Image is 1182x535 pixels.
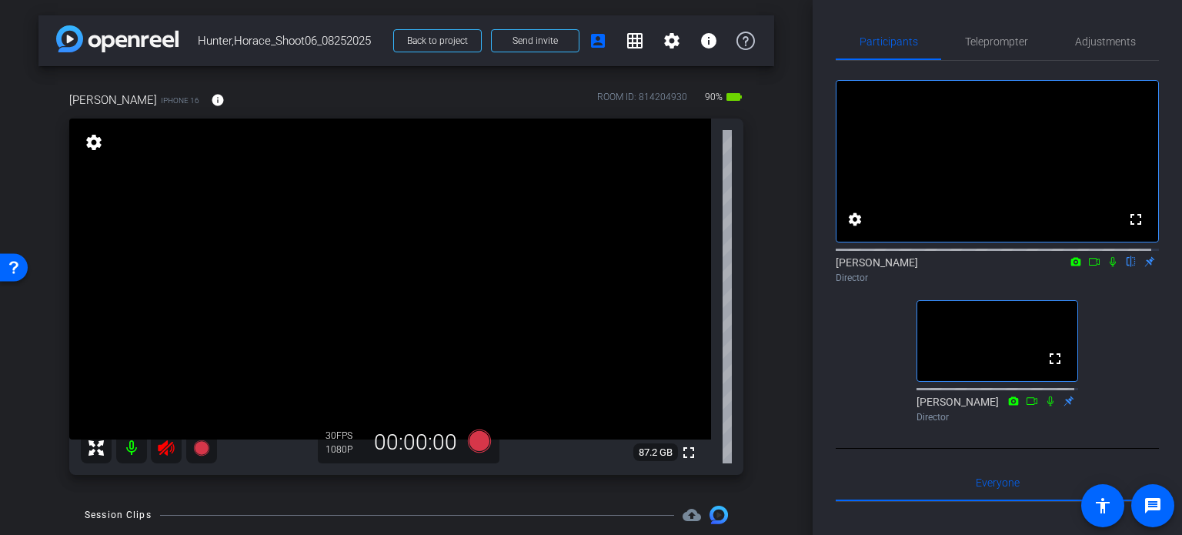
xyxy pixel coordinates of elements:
mat-icon: settings [846,210,864,229]
div: Session Clips [85,507,152,523]
span: Hunter,Horace_Shoot06_08252025 [198,25,384,56]
span: Destinations for your clips [683,506,701,524]
span: Send invite [513,35,558,47]
div: Director [836,271,1159,285]
span: Teleprompter [965,36,1028,47]
mat-icon: info [700,32,718,50]
span: [PERSON_NAME] [69,92,157,109]
div: 30 [326,430,364,442]
img: Session clips [710,506,728,524]
mat-icon: cloud_upload [683,506,701,524]
mat-icon: settings [83,133,105,152]
div: 1080P [326,443,364,456]
mat-icon: fullscreen [679,443,698,462]
mat-icon: fullscreen [1046,349,1064,368]
mat-icon: grid_on [626,32,644,50]
span: Everyone [976,477,1020,488]
mat-icon: message [1144,497,1162,515]
span: 87.2 GB [633,443,678,462]
mat-icon: settings [663,32,681,50]
button: Back to project [393,29,482,52]
mat-icon: accessibility [1094,497,1112,515]
mat-icon: fullscreen [1127,210,1145,229]
mat-icon: flip [1122,254,1140,268]
span: Back to project [407,35,468,46]
mat-icon: info [211,93,225,107]
span: Adjustments [1075,36,1136,47]
mat-icon: battery_std [725,88,743,106]
div: ROOM ID: 814204930 [597,90,687,112]
span: Participants [860,36,918,47]
div: Director [917,410,1078,424]
span: FPS [336,430,352,441]
div: [PERSON_NAME] [836,255,1159,285]
div: [PERSON_NAME] [917,394,1078,424]
span: iPhone 16 [161,95,199,106]
img: app-logo [56,25,179,52]
button: Send invite [491,29,579,52]
mat-icon: account_box [589,32,607,50]
span: 90% [703,85,725,109]
div: 00:00:00 [364,430,467,456]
